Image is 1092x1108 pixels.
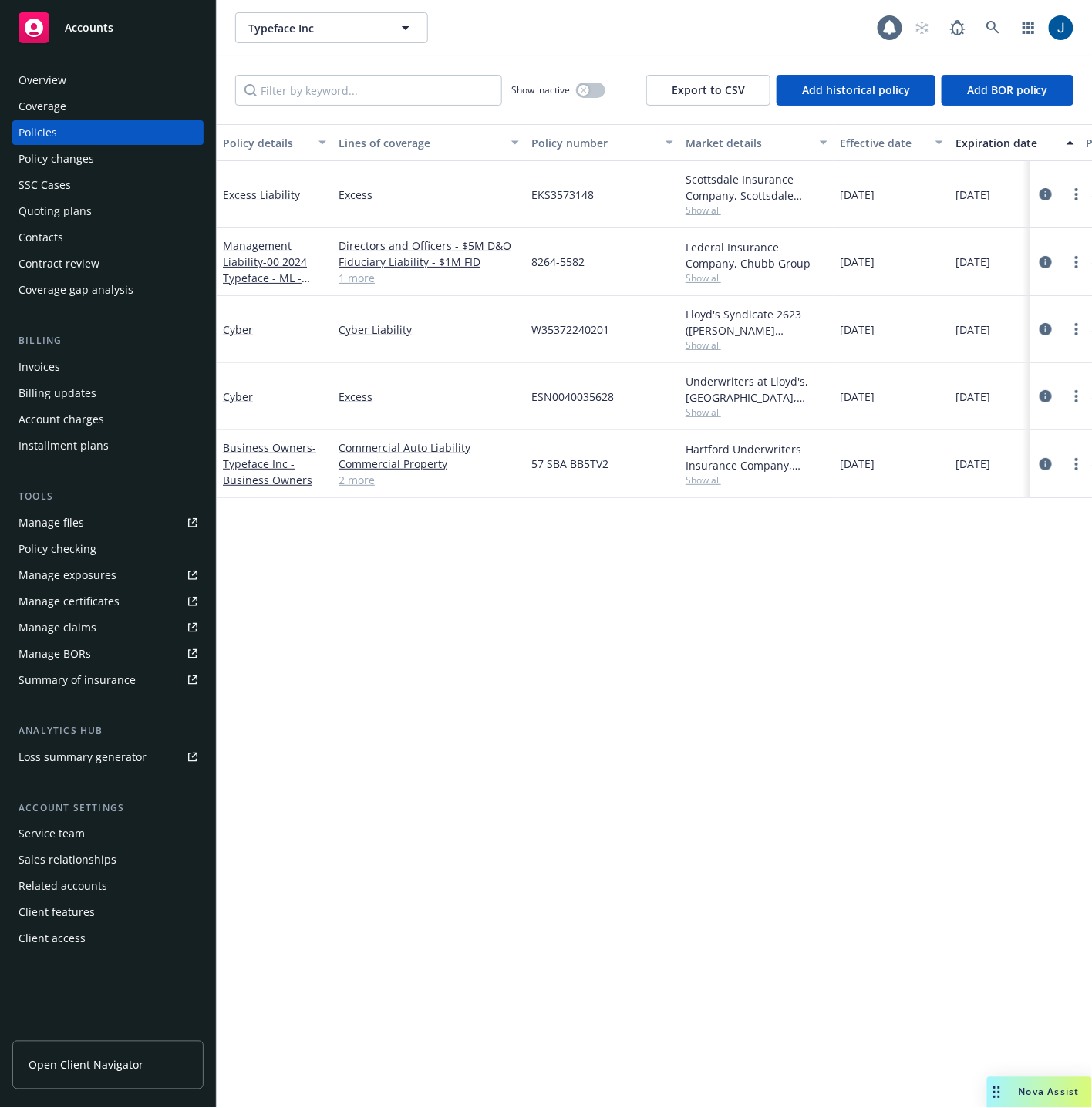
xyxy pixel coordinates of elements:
a: Policies [12,120,204,145]
a: Coverage [12,94,204,119]
span: Accounts [65,22,113,34]
div: SSC Cases [19,173,71,197]
a: Policy checking [12,537,204,561]
a: Related accounts [12,874,204,899]
a: more [1067,185,1086,204]
div: Related accounts [19,874,107,899]
span: Show all [686,204,827,217]
span: Manage exposures [12,563,204,588]
a: Manage BORs [12,642,204,666]
a: Cyber Liability [339,322,519,338]
div: Client features [19,901,95,925]
div: Manage certificates [19,589,120,614]
span: Show all [686,271,827,285]
a: Report a Bug [942,12,973,43]
div: Policies [19,120,57,145]
span: Show all [686,473,827,487]
span: EKS3573148 [531,187,594,203]
a: Sales relationships [12,848,204,873]
div: Tools [12,489,204,504]
a: Management Liability [223,238,307,301]
a: Cyber [223,389,253,404]
span: Export to CSV [672,83,745,97]
a: SSC Cases [12,173,204,197]
span: W35372240201 [531,322,609,338]
div: Manage BORs [19,642,91,666]
a: Contract review [12,251,204,276]
a: circleInformation [1036,455,1055,473]
div: Coverage gap analysis [19,278,133,302]
a: Directors and Officers - $5M D&O [339,237,519,254]
span: [DATE] [840,389,875,405]
a: Accounts [12,6,204,49]
div: Hartford Underwriters Insurance Company, Hartford Insurance Group [686,441,827,473]
button: Add historical policy [777,75,935,106]
div: Overview [19,68,66,93]
a: Cyber [223,322,253,337]
button: Lines of coverage [332,124,525,161]
span: ESN0040035628 [531,389,614,405]
a: Commercial Auto Liability [339,439,519,456]
a: Client features [12,901,204,925]
div: Billing [12,333,204,349]
a: Business Owners [223,440,316,487]
span: [DATE] [840,187,875,203]
button: Policy number [525,124,679,161]
a: more [1067,320,1086,338]
a: Manage certificates [12,589,204,614]
button: Add BOR policy [942,75,1073,106]
div: Summary of insurance [19,668,136,692]
span: [DATE] [956,389,990,405]
a: Account charges [12,407,204,432]
a: Service team [12,822,204,847]
div: Lloyd's Syndicate 2623 ([PERSON_NAME] [PERSON_NAME] Limited), [PERSON_NAME] Group, CRC Group [686,306,827,338]
span: [DATE] [956,254,990,270]
div: Policy details [223,135,309,151]
a: Installment plans [12,433,204,458]
button: Expiration date [949,124,1080,161]
div: Analytics hub [12,723,204,739]
a: Contacts [12,225,204,250]
a: Commercial Property [339,456,519,472]
span: Show inactive [511,83,570,96]
div: Loss summary generator [19,745,147,770]
div: Manage files [19,510,84,535]
div: Quoting plans [19,199,92,224]
span: Typeface Inc [248,20,382,36]
div: Lines of coverage [339,135,502,151]
div: Invoices [19,355,60,379]
div: Service team [19,822,85,847]
div: Manage exposures [19,563,116,588]
a: Quoting plans [12,199,204,224]
span: - Typeface Inc - Business Owners [223,440,316,487]
button: Nova Assist [987,1077,1092,1108]
div: Underwriters at Lloyd's, [GEOGRAPHIC_DATA], [PERSON_NAME] of London, CFC Underwriting, CRC Group [686,373,827,406]
span: [DATE] [840,456,875,472]
a: Excess [339,389,519,405]
a: Excess Liability [223,187,300,202]
div: Sales relationships [19,848,116,873]
a: circleInformation [1036,253,1055,271]
span: [DATE] [956,322,990,338]
div: Policy changes [19,146,94,171]
a: more [1067,253,1086,271]
div: Manage claims [19,615,96,640]
a: Coverage gap analysis [12,278,204,302]
span: - 00 2024 Typeface - ML - Chubb [223,254,310,301]
a: Billing updates [12,381,204,406]
span: Open Client Navigator [29,1057,143,1073]
span: Nova Assist [1019,1086,1080,1099]
div: Expiration date [956,135,1057,151]
div: Account charges [19,407,104,432]
a: Overview [12,68,204,93]
div: Installment plans [19,433,109,458]
span: 8264-5582 [531,254,585,270]
a: 1 more [339,270,519,286]
button: Effective date [834,124,949,161]
div: Policy checking [19,537,96,561]
span: 57 SBA BB5TV2 [531,456,608,472]
a: Excess [339,187,519,203]
a: Switch app [1013,12,1044,43]
span: Show all [686,338,827,352]
img: photo [1049,15,1073,40]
